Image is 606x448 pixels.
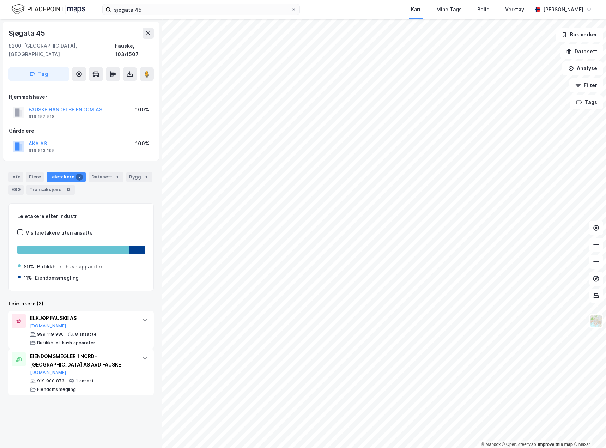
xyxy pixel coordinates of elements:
div: Sjøgata 45 [8,28,47,39]
img: logo.f888ab2527a4732fd821a326f86c7f29.svg [11,3,85,16]
div: Eiere [26,172,44,182]
div: Gårdeiere [9,127,153,135]
div: 100% [135,139,149,148]
div: EIENDOMSMEGLER 1 NORD-[GEOGRAPHIC_DATA] AS AVD FAUSKE [30,352,135,369]
div: 1 [114,174,121,181]
div: Leietakere [47,172,86,182]
div: 100% [135,105,149,114]
div: Verktøy [505,5,524,14]
div: ELKJØP FAUSKE AS [30,314,135,322]
div: Kontrollprogram for chat [571,414,606,448]
div: Bygg [126,172,152,182]
div: Vis leietakere uten ansatte [26,229,93,237]
button: Filter [569,78,603,92]
div: Transaksjoner [26,185,75,195]
button: Bokmerker [556,28,603,42]
div: 2 [76,174,83,181]
div: 999 119 980 [37,332,64,337]
div: Butikkh. el. hush.apparater [37,262,102,271]
div: Datasett [89,172,123,182]
div: 8200, [GEOGRAPHIC_DATA], [GEOGRAPHIC_DATA] [8,42,115,59]
a: OpenStreetMap [502,442,536,447]
div: 8 ansatte [75,332,97,337]
button: Tags [570,95,603,109]
iframe: Chat Widget [571,414,606,448]
button: [DOMAIN_NAME] [30,370,66,375]
div: Eiendomsmegling [37,387,76,392]
img: Z [589,314,603,328]
input: Søk på adresse, matrikkel, gårdeiere, leietakere eller personer [111,4,291,15]
button: [DOMAIN_NAME] [30,323,66,329]
div: ESG [8,185,24,195]
div: 13 [65,186,72,193]
div: Eiendomsmegling [35,274,79,282]
button: Analyse [562,61,603,75]
div: Fauske, 103/1507 [115,42,154,59]
a: Improve this map [538,442,573,447]
div: 919 513 195 [29,148,55,153]
div: 11% [24,274,32,282]
div: 89% [24,262,34,271]
button: Datasett [560,44,603,59]
div: Hjemmelshaver [9,93,153,101]
div: Kart [411,5,421,14]
div: Leietakere etter industri [17,212,145,220]
div: [PERSON_NAME] [543,5,583,14]
div: 1 [143,174,150,181]
a: Mapbox [481,442,501,447]
div: Butikkh. el. hush.apparater [37,340,95,346]
div: 1 ansatt [76,378,94,384]
div: Bolig [477,5,490,14]
button: Tag [8,67,69,81]
div: 919 900 873 [37,378,65,384]
div: Leietakere (2) [8,299,154,308]
div: 919 157 518 [29,114,55,120]
div: Mine Tags [436,5,462,14]
div: Info [8,172,23,182]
